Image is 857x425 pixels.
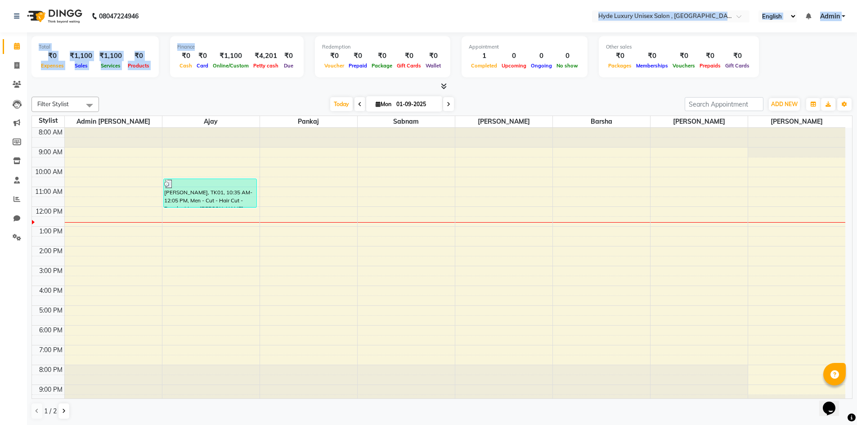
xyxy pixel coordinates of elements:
[211,51,251,61] div: ₹1,100
[606,51,634,61] div: ₹0
[37,227,64,236] div: 1:00 PM
[330,97,353,111] span: Today
[34,207,64,216] div: 12:00 PM
[423,51,443,61] div: ₹0
[820,12,840,21] span: Admin
[634,63,670,69] span: Memberships
[553,116,650,127] span: Barsha
[72,63,90,69] span: Sales
[322,51,346,61] div: ₹0
[499,51,529,61] div: 0
[37,326,64,335] div: 6:00 PM
[99,4,139,29] b: 08047224946
[66,51,96,61] div: ₹1,100
[211,63,251,69] span: Online/Custom
[358,116,455,127] span: Sabnam
[395,63,423,69] span: Gift Cards
[194,51,211,61] div: ₹0
[395,51,423,61] div: ₹0
[322,63,346,69] span: Voucher
[651,116,748,127] span: [PERSON_NAME]
[697,51,723,61] div: ₹0
[39,43,152,51] div: Total
[554,51,580,61] div: 0
[670,63,697,69] span: Vouchers
[177,43,296,51] div: Finance
[32,116,64,125] div: Stylist
[771,101,798,107] span: ADD NEW
[394,98,439,111] input: 2025-09-01
[37,345,64,355] div: 7:00 PM
[469,43,580,51] div: Appointment
[177,63,194,69] span: Cash
[44,407,57,416] span: 1 / 2
[369,51,395,61] div: ₹0
[346,63,369,69] span: Prepaid
[194,63,211,69] span: Card
[281,51,296,61] div: ₹0
[322,43,443,51] div: Redemption
[469,63,499,69] span: Completed
[251,51,281,61] div: ₹4,201
[606,43,752,51] div: Other sales
[685,97,763,111] input: Search Appointment
[670,51,697,61] div: ₹0
[33,187,64,197] div: 11:00 AM
[37,128,64,137] div: 8:00 AM
[260,116,357,127] span: pankaj
[65,116,162,127] span: Admin [PERSON_NAME]
[37,306,64,315] div: 5:00 PM
[529,63,554,69] span: Ongoing
[126,51,152,61] div: ₹0
[177,51,194,61] div: ₹0
[164,179,257,207] div: [PERSON_NAME], TK01, 10:35 AM-12:05 PM, Men - Cut - Hair Cut - Regular,Men - [PERSON_NAME] Trimmi...
[96,51,126,61] div: ₹1,100
[469,51,499,61] div: 1
[373,101,394,107] span: Mon
[37,100,69,107] span: Filter Stylist
[126,63,152,69] span: Products
[499,63,529,69] span: Upcoming
[606,63,634,69] span: Packages
[455,116,552,127] span: [PERSON_NAME]
[423,63,443,69] span: Wallet
[282,63,296,69] span: Due
[346,51,369,61] div: ₹0
[37,365,64,375] div: 8:00 PM
[162,116,260,127] span: Ajay
[748,116,846,127] span: [PERSON_NAME]
[819,389,848,416] iframe: chat widget
[37,246,64,256] div: 2:00 PM
[37,266,64,276] div: 3:00 PM
[529,51,554,61] div: 0
[369,63,395,69] span: Package
[554,63,580,69] span: No show
[634,51,670,61] div: ₹0
[697,63,723,69] span: Prepaids
[37,148,64,157] div: 9:00 AM
[723,51,752,61] div: ₹0
[251,63,281,69] span: Petty cash
[769,98,800,111] button: ADD NEW
[37,286,64,295] div: 4:00 PM
[99,63,123,69] span: Services
[39,63,66,69] span: Expenses
[23,4,85,29] img: logo
[33,167,64,177] div: 10:00 AM
[37,385,64,394] div: 9:00 PM
[723,63,752,69] span: Gift Cards
[39,51,66,61] div: ₹0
